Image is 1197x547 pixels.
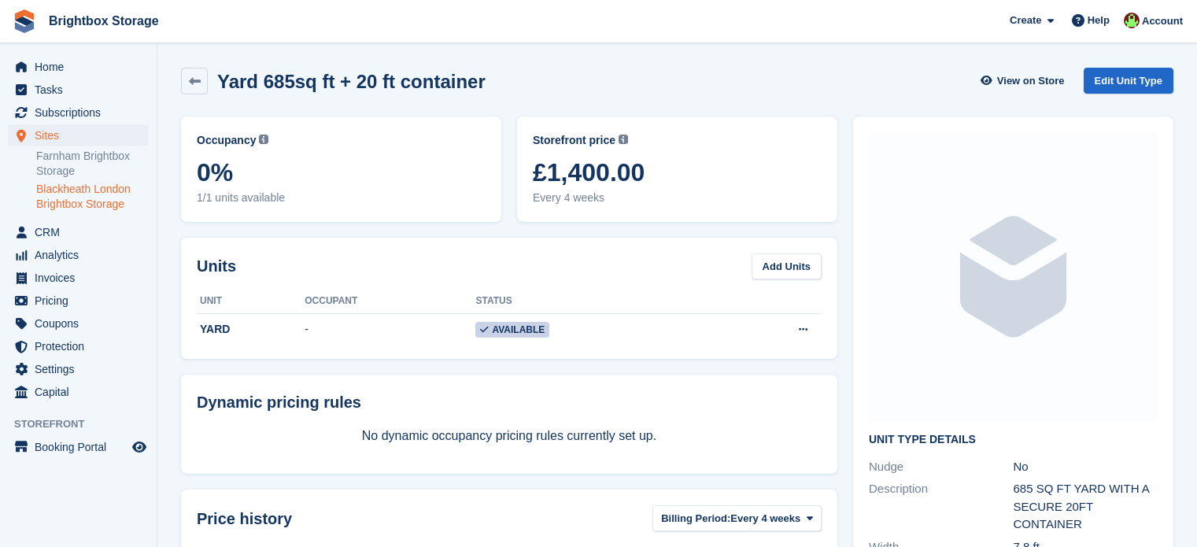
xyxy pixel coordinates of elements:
span: 1/1 units available [197,190,486,206]
a: menu [8,244,149,266]
th: Unit [197,289,305,314]
span: 0% [197,158,486,187]
span: Home [35,56,129,78]
p: No dynamic occupancy pricing rules currently set up. [197,427,822,445]
span: Available [475,322,549,338]
a: Preview store [130,438,149,456]
a: menu [8,312,149,334]
span: Storefront [14,416,157,432]
span: Storefront price [533,132,615,149]
h2: Units [197,254,236,278]
div: Description [869,480,1014,534]
a: menu [8,267,149,289]
span: Tasks [35,79,129,101]
span: Pricing [35,290,129,312]
button: Billing Period: Every 4 weeks [652,505,822,531]
a: menu [8,381,149,403]
span: Protection [35,335,129,357]
th: Status [475,289,715,314]
a: menu [8,102,149,124]
h2: Unit Type details [869,434,1158,446]
span: Capital [35,381,129,403]
span: Invoices [35,267,129,289]
span: Every 4 weeks [730,511,800,527]
a: menu [8,358,149,380]
div: No [1014,458,1158,476]
span: £1,400.00 [533,158,822,187]
a: menu [8,56,149,78]
a: Blackheath London Brightbox Storage [36,182,149,212]
span: Subscriptions [35,102,129,124]
span: CRM [35,221,129,243]
a: menu [8,335,149,357]
img: Marlena [1124,13,1140,28]
a: Brightbox Storage [42,8,165,34]
span: Help [1088,13,1110,28]
a: menu [8,290,149,312]
span: View on Store [997,73,1065,89]
span: Booking Portal [35,436,129,458]
div: Nudge [869,458,1014,476]
td: - [305,313,475,346]
div: Dynamic pricing rules [197,390,822,414]
a: View on Store [979,68,1071,94]
span: Analytics [35,244,129,266]
a: Edit Unit Type [1084,68,1173,94]
a: Farnham Brightbox Storage [36,149,149,179]
a: Add Units [752,253,822,279]
span: Sites [35,124,129,146]
span: Coupons [35,312,129,334]
th: Occupant [305,289,475,314]
a: menu [8,221,149,243]
h2: Yard 685sq ft + 20 ft container [217,71,486,92]
div: 685 SQ FT YARD WITH A SECURE 20FT CONTAINER [1014,480,1158,534]
div: YARD [197,321,305,338]
span: Every 4 weeks [533,190,822,206]
img: icon-info-grey-7440780725fd019a000dd9b08b2336e03edf1995a4989e88bcd33f0948082b44.svg [619,135,628,144]
a: menu [8,79,149,101]
a: menu [8,436,149,458]
img: icon-info-grey-7440780725fd019a000dd9b08b2336e03edf1995a4989e88bcd33f0948082b44.svg [259,135,268,144]
span: Billing Period: [661,511,730,527]
a: menu [8,124,149,146]
span: Settings [35,358,129,380]
span: Create [1010,13,1041,28]
span: Occupancy [197,132,256,149]
img: stora-icon-8386f47178a22dfd0bd8f6a31ec36ba5ce8667c1dd55bd0f319d3a0aa187defe.svg [13,9,36,33]
span: Account [1142,13,1183,29]
img: blank-unit-type-icon-ffbac7b88ba66c5e286b0e438baccc4b9c83835d4c34f86887a83fc20ec27e7b.svg [869,132,1158,421]
span: Price history [197,507,292,530]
